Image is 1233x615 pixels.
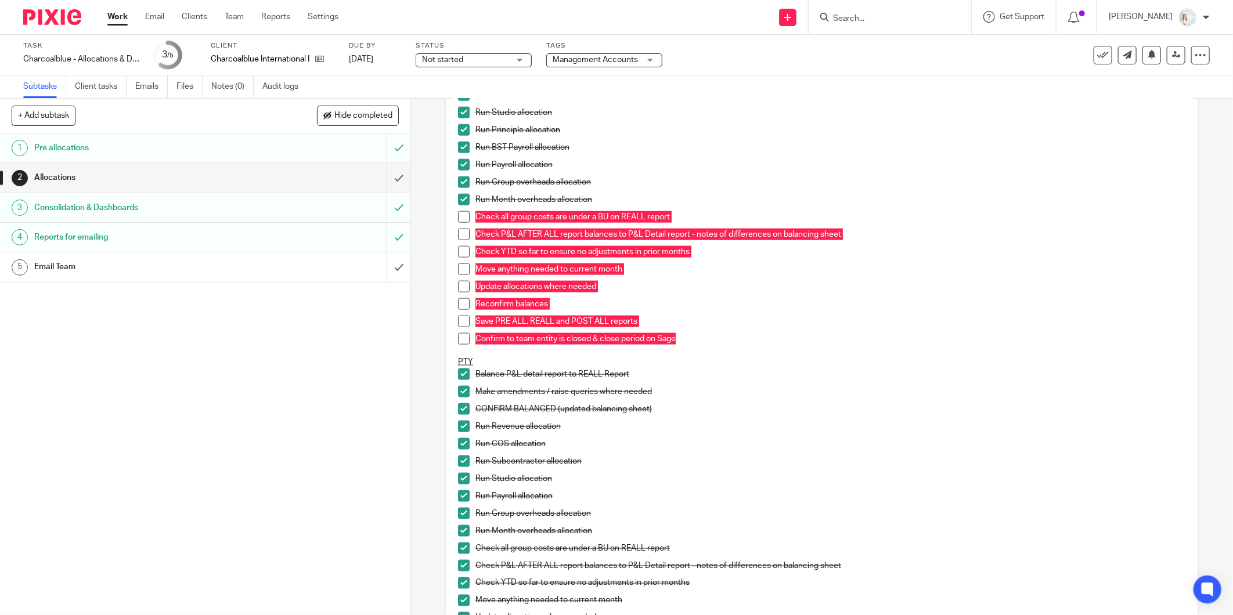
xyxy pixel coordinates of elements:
[553,56,638,64] span: Management Accounts
[107,11,128,23] a: Work
[211,41,334,50] label: Client
[12,229,28,245] div: 4
[475,124,1186,136] p: Run Principle allocation
[475,298,1186,310] p: Reconfirm balances
[12,200,28,216] div: 3
[475,508,1186,519] p: Run Group overheads allocation
[475,403,1186,415] p: CONFIRM BALANCED (updated balancing sheet)
[475,525,1186,537] p: Run Month overheads allocation
[23,53,139,65] div: Charcoalblue - Allocations & Dashboards
[422,56,463,64] span: Not started
[475,176,1186,188] p: Run Group overheads allocation
[475,473,1186,484] p: Run Studio allocation
[1000,13,1044,21] span: Get Support
[475,490,1186,502] p: Run Payroll allocation
[1109,11,1173,23] p: [PERSON_NAME]
[176,75,203,98] a: Files
[349,41,401,50] label: Due by
[475,333,1186,345] p: Confirm to team entity is closed & close period on Sage
[475,263,1186,275] p: Move anything needed to current month
[262,75,307,98] a: Audit logs
[12,106,75,125] button: + Add subtask
[458,358,473,366] u: PTY
[145,11,164,23] a: Email
[475,438,1186,450] p: Run COS allocation
[832,14,936,24] input: Search
[475,542,1186,554] p: Check all group costs are under a BU on REALL report
[416,41,532,50] label: Status
[34,229,262,246] h1: Reports for emailing
[475,560,1186,571] p: Check P&L AFTER ALL report balances to P&L Detail report - notes of differences on balancing sheet
[261,11,290,23] a: Reports
[475,316,1186,327] p: Save PRE ALL, REALL and POST ALL reports
[475,159,1186,171] p: Run Payroll allocation
[34,169,262,186] h1: Allocations
[475,577,1186,589] p: Check YTD so far to ensure no adjustments in prior months
[135,75,168,98] a: Emails
[1178,8,1197,27] img: Image.jpeg
[34,199,262,216] h1: Consolidation & Dashboards
[23,75,66,98] a: Subtasks
[475,229,1186,240] p: Check P&L AFTER ALL report balances to P&L Detail report - notes of differences on balancing sheet
[475,107,1186,118] p: Run Studio allocation
[475,455,1186,467] p: Run Subcontractor allocation
[546,41,662,50] label: Tags
[12,140,28,156] div: 1
[12,170,28,186] div: 2
[475,368,1186,380] p: Balance P&L detail report to REALL Report
[349,55,373,63] span: [DATE]
[12,259,28,276] div: 5
[75,75,127,98] a: Client tasks
[23,9,81,25] img: Pixie
[475,246,1186,258] p: Check YTD so far to ensure no adjustments in prior months
[23,41,139,50] label: Task
[308,11,338,23] a: Settings
[34,258,262,276] h1: Email Team
[475,211,1186,223] p: Check all group costs are under a BU on REALL report
[211,53,309,65] p: Charcoalblue International Ltd
[475,281,1186,292] p: Update allocations where needed
[225,11,244,23] a: Team
[334,111,392,121] span: Hide completed
[167,52,174,59] small: /5
[475,194,1186,205] p: Run Month overheads allocation
[475,421,1186,432] p: Run Revenue allocation
[211,75,254,98] a: Notes (0)
[34,139,262,157] h1: Pre allocations
[182,11,207,23] a: Clients
[23,53,139,65] div: Charcoalblue - Allocations &amp; Dashboards
[475,386,1186,397] p: Make amendments / raise queries where needed
[317,106,399,125] button: Hide completed
[475,142,1186,153] p: Run BST Payroll allocation
[162,48,174,62] div: 3
[475,595,1186,606] p: Move anything needed to current month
